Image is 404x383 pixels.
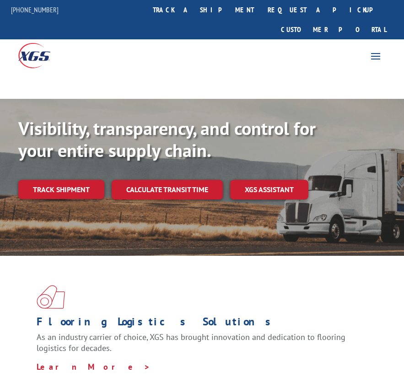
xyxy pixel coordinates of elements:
[274,20,393,39] a: Customer Portal
[112,180,223,200] a: Calculate transit time
[18,116,316,162] b: Visibility, transparency, and control for your entire supply chain.
[37,361,151,372] a: Learn More >
[230,180,308,200] a: XGS ASSISTANT
[37,285,65,309] img: xgs-icon-total-supply-chain-intelligence-red
[37,316,361,332] h1: Flooring Logistics Solutions
[18,180,104,199] a: Track shipment
[37,332,345,353] span: As an industry carrier of choice, XGS has brought innovation and dedication to flooring logistics...
[11,5,59,14] a: [PHONE_NUMBER]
